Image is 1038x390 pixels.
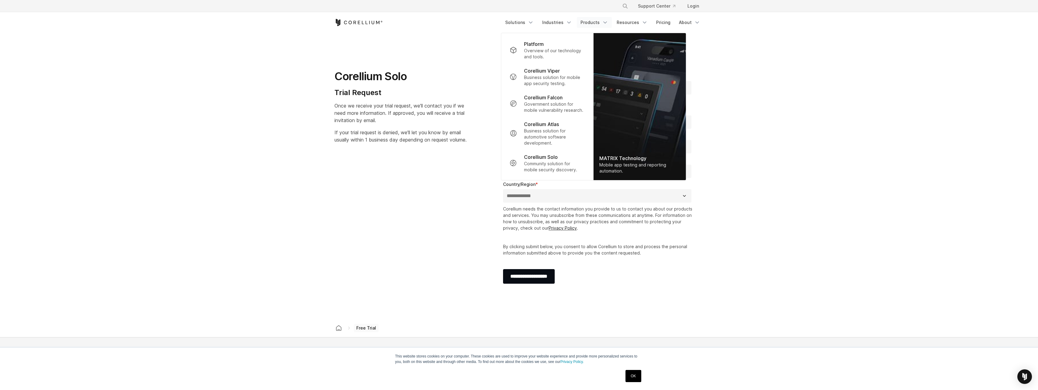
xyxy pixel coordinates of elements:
a: Industries [539,17,576,28]
p: Corellium Atlas [524,121,559,128]
p: By clicking submit below, you consent to allow Corellium to store and process the personal inform... [503,243,694,256]
div: Open Intercom Messenger [1017,369,1032,384]
a: Products [577,17,612,28]
a: Platform Overview of our technology and tools. [505,37,589,63]
a: Corellium Home [334,19,383,26]
button: Search [620,1,631,12]
a: Corellium Viper Business solution for mobile app security testing. [505,63,589,90]
div: Mobile app testing and reporting automation. [599,162,680,174]
p: Overview of our technology and tools. [524,48,584,60]
a: MATRIX Technology Mobile app testing and reporting automation. [593,33,686,180]
a: Privacy Policy [549,225,577,231]
h1: Corellium Solo [334,70,467,83]
a: About [675,17,704,28]
div: Navigation Menu [615,1,704,12]
p: Platform [524,40,544,48]
a: Corellium Atlas Business solution for automotive software development. [505,117,589,150]
a: Solutions [502,17,537,28]
p: Business solution for mobile app security testing. [524,74,584,87]
span: Once we receive your trial request, we'll contact you if we need more information. If approved, y... [334,103,464,123]
h4: Trial Request [334,88,467,97]
span: Country/Region [503,182,536,187]
span: Free Trial [354,324,379,332]
p: Corellium needs the contact information you provide to us to contact you about our products and s... [503,206,694,231]
a: Corellium Falcon Government solution for mobile vulnerability research. [505,90,589,117]
p: Corellium Solo [524,153,558,161]
a: Privacy Policy. [560,360,584,364]
span: If your trial request is denied, we'll let you know by email usually within 1 business day depend... [334,129,467,143]
a: Login [683,1,704,12]
p: Corellium Viper [524,67,560,74]
p: Community solution for mobile security discovery. [524,161,584,173]
p: Business solution for automotive software development. [524,128,584,146]
a: OK [625,370,641,382]
a: Corellium home [333,324,344,332]
img: Matrix_WebNav_1x [593,33,686,180]
p: This website stores cookies on your computer. These cookies are used to improve your website expe... [395,354,643,364]
div: MATRIX Technology [599,155,680,162]
p: Government solution for mobile vulnerability research. [524,101,584,113]
a: Pricing [653,17,674,28]
p: Corellium Falcon [524,94,563,101]
a: Resources [613,17,651,28]
a: Corellium Solo Community solution for mobile security discovery. [505,150,589,176]
a: Support Center [633,1,680,12]
div: Navigation Menu [502,17,704,28]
